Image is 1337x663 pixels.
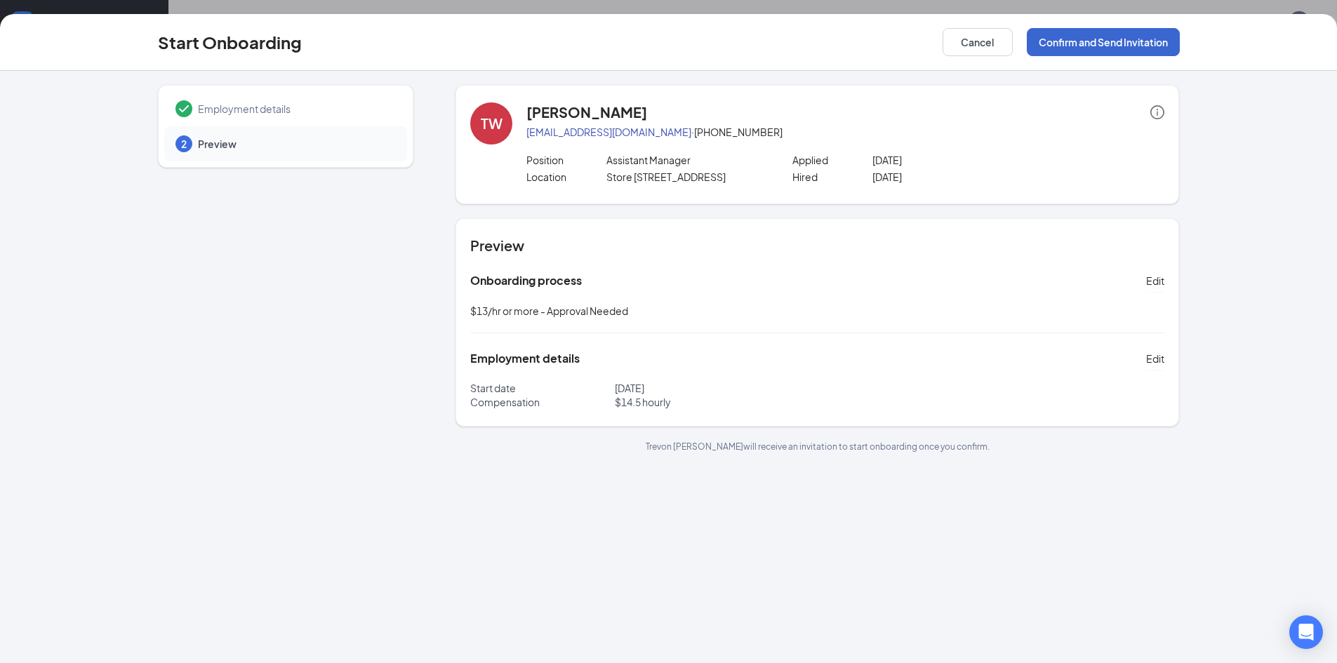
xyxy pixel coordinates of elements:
p: Applied [792,153,872,167]
span: 2 [181,137,187,151]
span: info-circle [1150,105,1164,119]
p: Assistant Manager [606,153,766,167]
p: Position [526,153,606,167]
a: [EMAIL_ADDRESS][DOMAIN_NAME] [526,126,691,138]
p: [DATE] [872,170,1032,184]
span: Employment details [198,102,393,116]
span: Edit [1146,351,1164,366]
svg: Checkmark [175,100,192,117]
p: Location [526,170,606,184]
h5: Onboarding process [470,273,582,288]
p: Start date [470,381,615,395]
span: Preview [198,137,393,151]
p: $ 14.5 hourly [615,395,818,409]
p: Store [STREET_ADDRESS] [606,170,766,184]
p: [DATE] [872,153,1032,167]
div: TW [481,114,503,133]
h3: Start Onboarding [158,30,302,54]
p: Compensation [470,395,615,409]
h4: [PERSON_NAME] [526,102,647,122]
div: Open Intercom Messenger [1289,615,1323,649]
p: [DATE] [615,381,818,395]
span: $13/hr or more - Approval Needed [470,304,628,317]
button: Edit [1146,347,1164,370]
button: Confirm and Send Invitation [1027,28,1180,56]
button: Edit [1146,269,1164,292]
p: · [PHONE_NUMBER] [526,125,1164,139]
h4: Preview [470,236,1164,255]
h5: Employment details [470,351,580,366]
button: Cancel [943,28,1013,56]
span: Edit [1146,274,1164,288]
p: Hired [792,170,872,184]
p: Trevon [PERSON_NAME] will receive an invitation to start onboarding once you confirm. [455,441,1179,453]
